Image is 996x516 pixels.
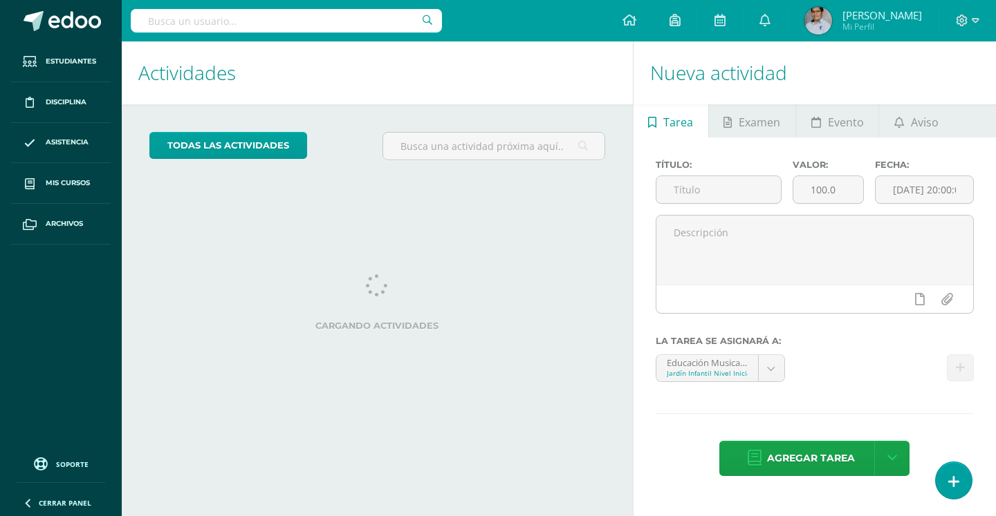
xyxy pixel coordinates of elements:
[667,355,748,368] div: Educación Musical 'A'
[842,8,922,22] span: [PERSON_NAME]
[650,41,979,104] h1: Nueva actividad
[879,104,953,137] a: Aviso
[149,132,307,159] a: todas las Actividades
[828,106,864,139] span: Evento
[634,104,708,137] a: Tarea
[709,104,795,137] a: Examen
[656,160,782,170] label: Título:
[46,218,83,229] span: Archivos
[11,82,111,123] a: Disciplina
[656,176,781,203] input: Título
[46,56,96,67] span: Estudiantes
[46,137,89,148] span: Asistencia
[656,355,784,381] a: Educación Musical 'A'Jardín Infantil Nivel Inicial y Preprimaria
[149,321,605,331] label: Cargando actividades
[875,160,974,170] label: Fecha:
[138,41,616,104] h1: Actividades
[663,106,693,139] span: Tarea
[11,123,111,164] a: Asistencia
[11,204,111,245] a: Archivos
[56,459,89,469] span: Soporte
[46,178,90,189] span: Mis cursos
[46,97,86,108] span: Disciplina
[383,133,604,160] input: Busca una actividad próxima aquí...
[796,104,878,137] a: Evento
[842,21,922,32] span: Mi Perfil
[11,163,111,204] a: Mis cursos
[767,441,855,475] span: Agregar tarea
[17,454,105,472] a: Soporte
[11,41,111,82] a: Estudiantes
[656,336,974,346] label: La tarea se asignará a:
[739,106,780,139] span: Examen
[804,7,832,35] img: edf14e01bdf5edef23c3d5be4ca601bb.png
[876,176,973,203] input: Fecha de entrega
[131,9,442,32] input: Busca un usuario...
[793,160,864,170] label: Valor:
[911,106,939,139] span: Aviso
[39,498,91,508] span: Cerrar panel
[793,176,863,203] input: Puntos máximos
[667,368,748,378] div: Jardín Infantil Nivel Inicial y Preprimaria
